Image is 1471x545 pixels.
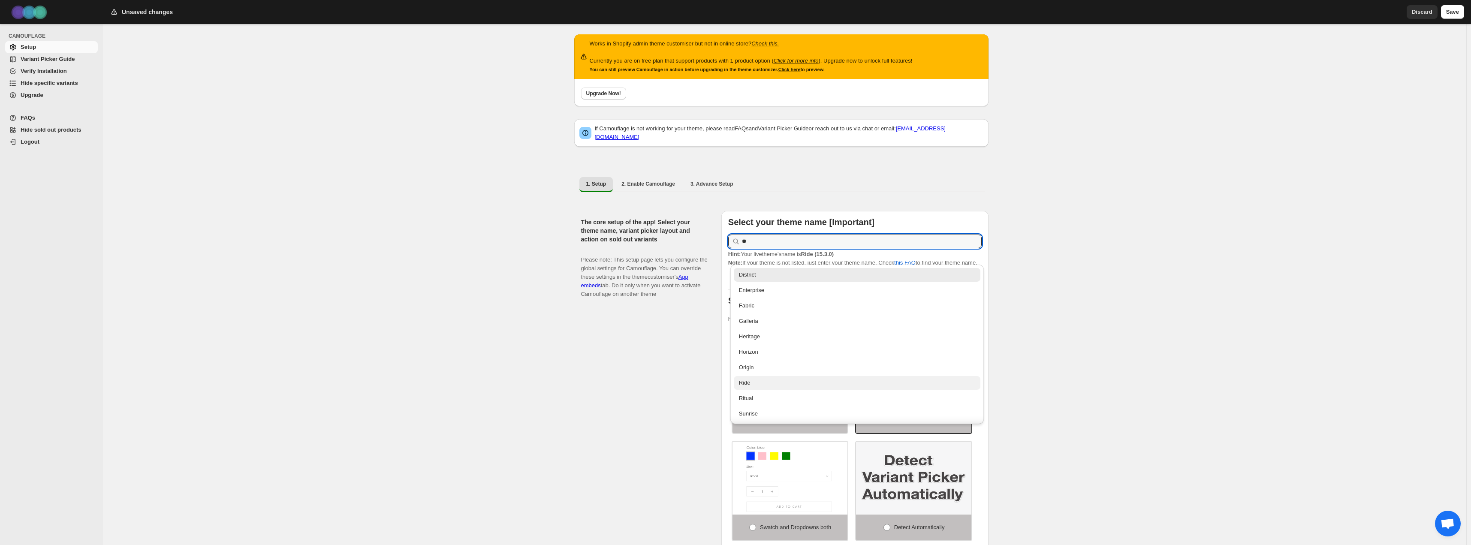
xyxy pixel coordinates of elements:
p: If Camouflage is not working for your theme, please read and or reach out to us via chat or email: [595,124,983,142]
li: Ride [730,374,984,390]
h2: Unsaved changes [122,8,173,16]
span: Discard [1412,8,1432,16]
span: 2. Enable Camouflage [621,181,675,187]
b: Select your theme name [Important] [728,217,874,227]
a: Variant Picker Guide [758,125,808,132]
div: Sunrise [739,410,975,418]
span: FAQs [21,114,35,121]
a: Click here [778,67,801,72]
span: Upgrade [21,92,43,98]
span: 3. Advance Setup [690,181,733,187]
li: Fabric [730,297,984,313]
strong: Note: [728,259,742,266]
a: Open chat [1435,511,1461,536]
div: Fabric [739,301,975,310]
a: Verify Installation [5,65,98,77]
p: Recommended: Select which of the following variant picker styles match your theme. [728,315,982,323]
span: Variant Picker Guide [21,56,75,62]
span: Logout [21,139,39,145]
span: Setup [21,44,36,50]
div: Horizon [739,348,975,356]
img: Detect Automatically [856,442,971,515]
li: District [730,268,984,282]
h2: The core setup of the app! Select your theme name, variant picker layout and action on sold out v... [581,218,708,244]
li: Sunrise [730,405,984,421]
a: Click for more info [774,57,819,64]
button: Save [1441,5,1464,19]
li: Ritual [730,390,984,405]
li: Heritage [730,328,984,343]
b: Select variant picker [Recommended] [728,296,881,305]
li: Origin [730,359,984,374]
img: Swatch and Dropdowns both [732,442,848,515]
span: CAMOUFLAGE [9,33,99,39]
p: Please note: This setup page lets you configure the global settings for Camouflage. You can overr... [581,247,708,298]
div: Ride [739,379,975,387]
small: You can still preview Camouflage in action before upgrading in the theme customizer. to preview. [590,67,825,72]
span: Hide specific variants [21,80,78,86]
li: Galleria [730,313,984,328]
a: Check this. [751,40,779,47]
div: Galleria [739,317,975,325]
button: Upgrade Now! [581,87,626,99]
p: Currently you are on free plan that support products with 1 product option ( ). Upgrade now to un... [590,57,913,65]
a: this FAQ [894,259,916,266]
span: Swatch and Dropdowns both [760,524,831,530]
button: Discard [1407,5,1438,19]
a: Setup [5,41,98,53]
a: FAQs [5,112,98,124]
a: Hide sold out products [5,124,98,136]
span: Verify Installation [21,68,67,74]
span: Detect Automatically [894,524,945,530]
span: Hide sold out products [21,126,81,133]
div: Heritage [739,332,975,341]
a: Variant Picker Guide [5,53,98,65]
strong: Hint: [728,251,741,257]
div: Ritual [739,394,975,403]
a: Upgrade [5,89,98,101]
span: Upgrade Now! [586,90,621,97]
span: Your live theme's name is [728,251,834,257]
li: Enterprise [730,282,984,297]
strong: Ride (15.3.0) [801,251,834,257]
span: 1. Setup [586,181,606,187]
a: Logout [5,136,98,148]
div: District [739,271,975,279]
p: Works in Shopify admin theme customiser but not in online store? [590,39,913,48]
li: Horizon [730,343,984,359]
div: Enterprise [739,286,975,295]
p: If your theme is not listed, just enter your theme name. Check to find your theme name. [728,250,982,267]
span: Save [1446,8,1459,16]
div: Origin [739,363,975,372]
a: FAQs [735,125,749,132]
a: Hide specific variants [5,77,98,89]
